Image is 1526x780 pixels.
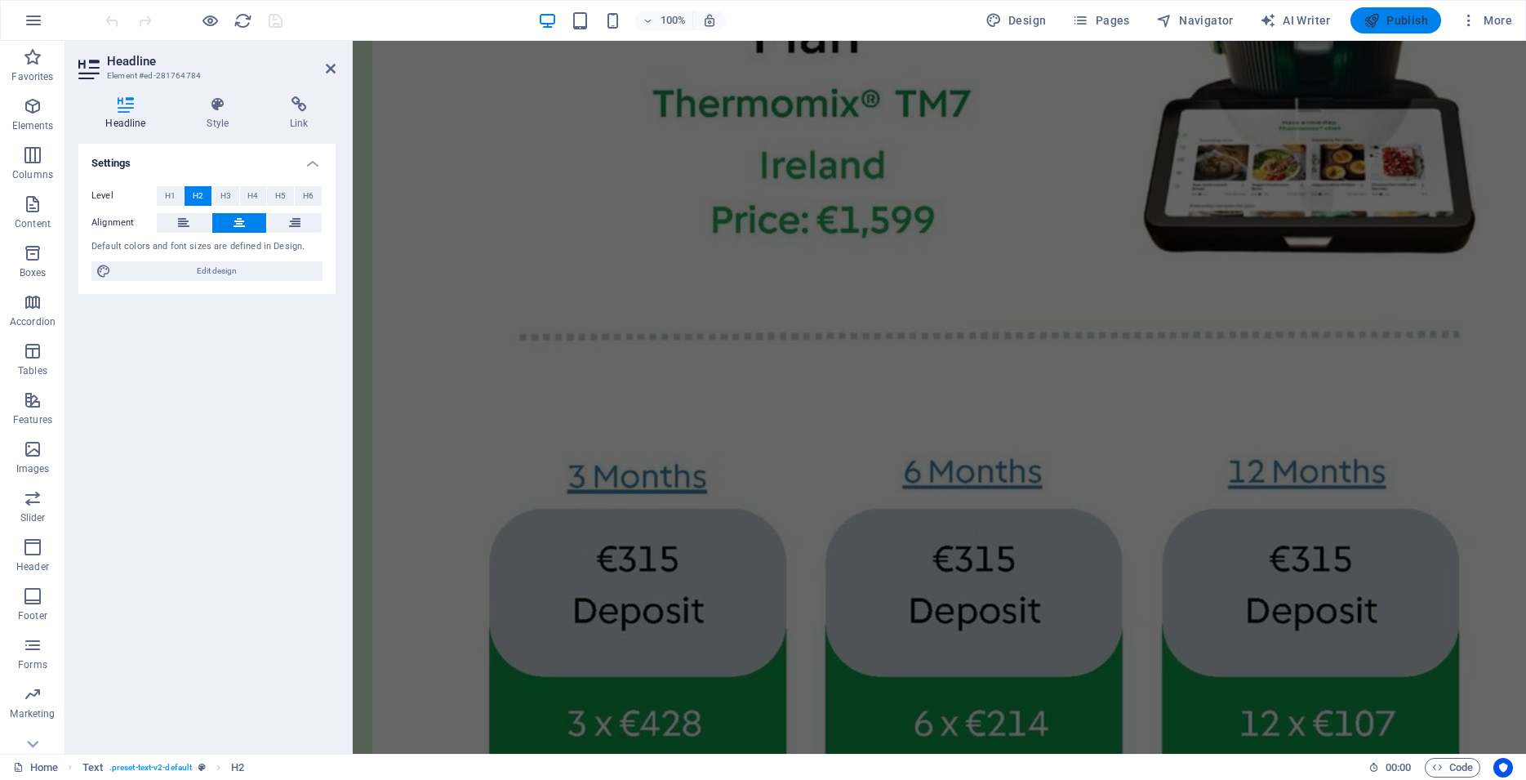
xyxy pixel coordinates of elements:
[1425,758,1480,778] button: Code
[12,119,54,132] p: Elements
[18,364,47,377] p: Tables
[193,186,203,206] span: H2
[1368,758,1412,778] h6: Session time
[1461,12,1512,29] span: More
[1066,7,1136,33] button: Pages
[234,11,252,30] i: Reload page
[303,186,314,206] span: H6
[16,462,50,475] p: Images
[240,186,267,206] button: H4
[702,13,717,28] i: On resize automatically adjust zoom level to fit chosen device.
[1260,12,1331,29] span: AI Writer
[91,261,323,281] button: Edit design
[233,11,252,30] button: reload
[16,560,49,573] p: Header
[107,54,336,69] h2: Headline
[13,413,52,426] p: Features
[12,168,53,181] p: Columns
[212,186,239,206] button: H3
[1454,7,1519,33] button: More
[165,186,176,206] span: H1
[18,658,47,671] p: Forms
[10,707,55,720] p: Marketing
[979,7,1053,33] div: Design (Ctrl+Alt+Y)
[1072,12,1129,29] span: Pages
[107,69,303,83] h3: Element #ed-281764784
[1432,758,1473,778] span: Code
[1397,761,1399,773] span: :
[660,11,686,30] h6: 100%
[231,758,244,778] span: Click to select. Double-click to edit
[247,186,258,206] span: H4
[82,758,103,778] span: Click to select. Double-click to edit
[185,186,211,206] button: H2
[263,96,336,131] h4: Link
[295,186,322,206] button: H6
[985,12,1047,29] span: Design
[220,186,231,206] span: H3
[18,609,47,622] p: Footer
[109,758,192,778] span: . preset-text-v2-default
[116,261,318,281] span: Edit design
[1253,7,1337,33] button: AI Writer
[267,186,294,206] button: H5
[20,266,47,279] p: Boxes
[200,11,220,30] button: Click here to leave preview mode and continue editing
[11,70,53,83] p: Favorites
[1364,12,1428,29] span: Publish
[1150,7,1240,33] button: Navigator
[157,186,184,206] button: H1
[979,7,1053,33] button: Design
[1156,12,1234,29] span: Navigator
[78,96,180,131] h4: Headline
[20,511,46,524] p: Slider
[275,186,286,206] span: H5
[15,217,51,230] p: Content
[91,213,157,233] label: Alignment
[10,315,56,328] p: Accordion
[180,96,263,131] h4: Style
[635,11,693,30] button: 100%
[1386,758,1411,778] span: 00 00
[13,758,58,778] a: Click to cancel selection. Double-click to open Pages
[78,144,336,173] h4: Settings
[91,240,323,254] div: Default colors and font sizes are defined in Design.
[1493,758,1513,778] button: Usercentrics
[91,186,157,206] label: Level
[82,758,245,778] nav: breadcrumb
[1350,7,1441,33] button: Publish
[198,763,206,772] i: This element is a customizable preset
